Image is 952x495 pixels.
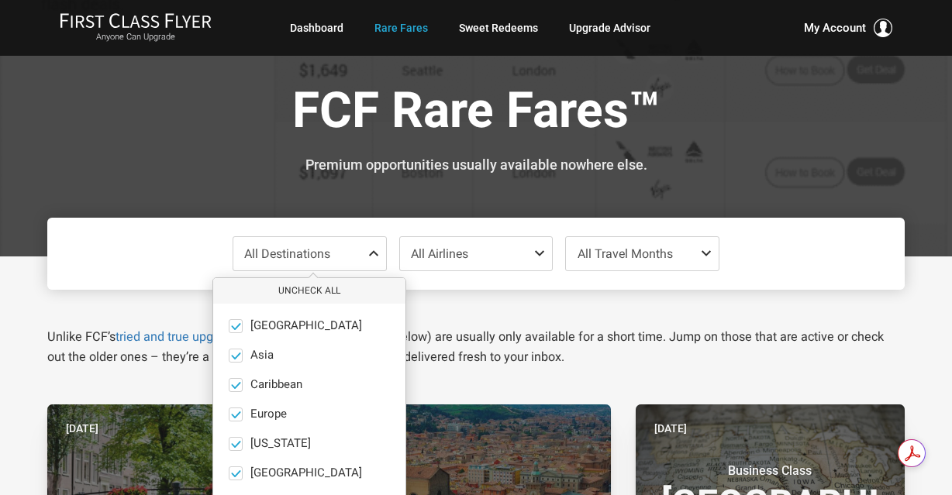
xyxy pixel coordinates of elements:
h3: Premium opportunities usually available nowhere else. [59,157,892,173]
p: Unlike FCF’s , our Daily Alerts (below) are usually only available for a short time. Jump on thos... [47,327,904,367]
a: tried and true upgrade strategies [116,329,296,344]
img: First Class Flyer [60,12,212,29]
span: My Account [804,19,866,37]
span: [GEOGRAPHIC_DATA] [250,466,362,480]
a: Sweet Redeems [459,14,538,42]
time: [DATE] [654,420,687,437]
a: Upgrade Advisor [569,14,650,42]
span: [GEOGRAPHIC_DATA] [250,319,362,333]
a: Dashboard [290,14,343,42]
span: All Destinations [244,246,330,261]
button: My Account [804,19,892,37]
a: First Class FlyerAnyone Can Upgrade [60,12,212,43]
span: Caribbean [250,378,302,392]
small: Anyone Can Upgrade [60,32,212,43]
a: Rare Fares [374,14,428,42]
span: Europe [250,407,287,421]
span: All Travel Months [578,246,673,261]
span: [US_STATE] [250,437,311,451]
time: [DATE] [66,420,98,437]
span: All Airlines [411,246,468,261]
span: Asia [250,349,274,363]
small: Business Class [673,463,867,479]
h1: FCF Rare Fares™ [59,84,892,143]
button: Uncheck All [213,278,405,304]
